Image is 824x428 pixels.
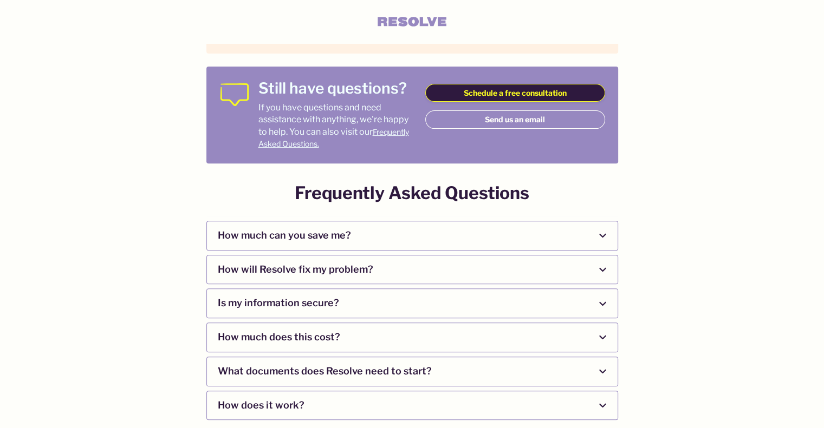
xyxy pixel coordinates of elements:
[425,84,605,102] button: Schedule a free consultation
[207,323,618,352] button: How much does this cost?
[207,221,618,250] button: How much can you save me?
[437,114,594,125] div: Send us an email
[218,357,585,386] span: What documents does Resolve need to start?
[218,255,585,284] span: How will Resolve fix my problem?
[425,110,605,129] a: Send us an email
[258,127,409,148] a: Frequently Asked Questions.
[207,289,618,318] button: Is my information secure?
[218,221,585,250] span: How much can you save me?
[206,183,618,203] h5: Frequently Asked Questions
[258,102,417,150] div: If you have questions and need assistance with anything, we're happy to help. You can also visit our
[464,88,567,98] span: Schedule a free consultation
[218,391,585,420] span: How does it work?
[207,391,618,420] button: How does it work?
[218,289,585,318] span: Is my information secure?
[207,255,618,284] button: How will Resolve fix my problem?
[258,80,417,98] h4: Still have questions?
[207,357,618,386] button: What documents does Resolve need to start?
[218,323,585,352] span: How much does this cost?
